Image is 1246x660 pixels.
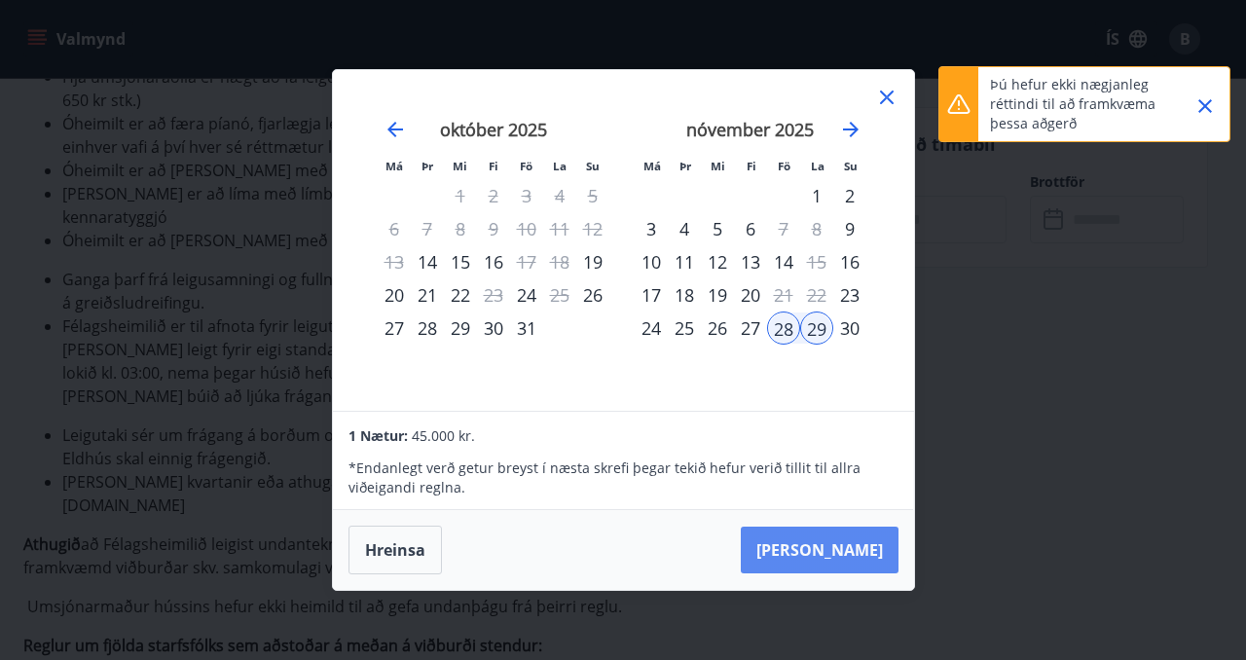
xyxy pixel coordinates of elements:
td: Choose sunnudagur, 30. nóvember 2025 as your check-in date. It’s available. [833,312,866,345]
div: 10 [635,245,668,278]
td: Choose þriðjudagur, 11. nóvember 2025 as your check-in date. It’s available. [668,245,701,278]
td: Choose fimmtudagur, 16. október 2025 as your check-in date. It’s available. [477,245,510,278]
small: Fö [520,159,532,173]
td: Choose fimmtudagur, 30. október 2025 as your check-in date. It’s available. [477,312,510,345]
div: 20 [378,278,411,312]
small: Fi [747,159,756,173]
td: Choose mánudagur, 10. nóvember 2025 as your check-in date. It’s available. [635,245,668,278]
div: 1 [800,179,833,212]
td: Not available. fimmtudagur, 2. október 2025 [477,179,510,212]
td: Choose miðvikudagur, 19. nóvember 2025 as your check-in date. It’s available. [701,278,734,312]
p: * Endanlegt verð getur breyst í næsta skrefi þegar tekið hefur verið tillit til allra viðeigandi ... [348,458,898,497]
td: Selected as start date. föstudagur, 28. nóvember 2025 [767,312,800,345]
p: Þú hefur ekki nægjanleg réttindi til að framkvæma þessa aðgerð [990,75,1161,133]
td: Not available. sunnudagur, 12. október 2025 [576,212,609,245]
td: Choose föstudagur, 17. október 2025 as your check-in date. It’s available. [510,245,543,278]
td: Choose fimmtudagur, 27. nóvember 2025 as your check-in date. It’s available. [734,312,767,345]
td: Choose miðvikudagur, 12. nóvember 2025 as your check-in date. It’s available. [701,245,734,278]
div: Aðeins útritun í boði [767,212,800,245]
small: Su [844,159,858,173]
div: Aðeins útritun í boði [800,245,833,278]
div: 30 [477,312,510,345]
td: Choose laugardagur, 25. október 2025 as your check-in date. It’s available. [543,278,576,312]
div: 21 [411,278,444,312]
td: Choose mánudagur, 24. nóvember 2025 as your check-in date. It’s available. [635,312,668,345]
div: 26 [701,312,734,345]
td: Choose föstudagur, 14. nóvember 2025 as your check-in date. It’s available. [767,245,800,278]
small: Má [643,159,661,173]
div: 16 [477,245,510,278]
td: Choose sunnudagur, 19. október 2025 as your check-in date. It’s available. [576,245,609,278]
div: 22 [444,278,477,312]
button: Hreinsa [348,526,442,574]
td: Choose mánudagur, 17. nóvember 2025 as your check-in date. It’s available. [635,278,668,312]
td: Choose miðvikudagur, 22. október 2025 as your check-in date. It’s available. [444,278,477,312]
div: 19 [701,278,734,312]
div: Calendar [356,93,891,387]
td: Selected as end date. laugardagur, 29. nóvember 2025 [800,312,833,345]
td: Not available. mánudagur, 13. október 2025 [378,245,411,278]
div: 27 [734,312,767,345]
div: Move forward to switch to the next month. [839,118,862,141]
td: Not available. miðvikudagur, 1. október 2025 [444,179,477,212]
div: Aðeins útritun í boði [767,278,800,312]
strong: október 2025 [440,118,547,141]
td: Choose fimmtudagur, 23. október 2025 as your check-in date. It’s available. [477,278,510,312]
span: 45.000 kr. [412,426,475,445]
div: 14 [767,245,800,278]
div: Aðeins innritun í boði [576,278,609,312]
small: La [553,159,567,173]
div: 18 [668,278,701,312]
td: Choose miðvikudagur, 29. október 2025 as your check-in date. It’s available. [444,312,477,345]
td: Choose miðvikudagur, 5. nóvember 2025 as your check-in date. It’s available. [701,212,734,245]
td: Choose sunnudagur, 9. nóvember 2025 as your check-in date. It’s available. [833,212,866,245]
td: Choose sunnudagur, 16. nóvember 2025 as your check-in date. It’s available. [833,245,866,278]
div: 15 [444,245,477,278]
div: 20 [734,278,767,312]
div: 28 [411,312,444,345]
small: Þr [421,159,433,173]
div: Aðeins innritun í boði [833,245,866,278]
small: Má [385,159,403,173]
strong: nóvember 2025 [686,118,814,141]
td: Choose fimmtudagur, 13. nóvember 2025 as your check-in date. It’s available. [734,245,767,278]
div: 6 [734,212,767,245]
td: Choose laugardagur, 1. nóvember 2025 as your check-in date. It’s available. [800,179,833,212]
button: [PERSON_NAME] [741,527,898,573]
small: Fi [489,159,498,173]
td: Choose þriðjudagur, 4. nóvember 2025 as your check-in date. It’s available. [668,212,701,245]
div: 5 [701,212,734,245]
td: Not available. miðvikudagur, 8. október 2025 [444,212,477,245]
td: Choose laugardagur, 15. nóvember 2025 as your check-in date. It’s available. [800,245,833,278]
div: Aðeins innritun í boði [833,212,866,245]
td: Choose þriðjudagur, 18. nóvember 2025 as your check-in date. It’s available. [668,278,701,312]
td: Choose sunnudagur, 2. nóvember 2025 as your check-in date. It’s available. [833,179,866,212]
td: Choose þriðjudagur, 25. nóvember 2025 as your check-in date. It’s available. [668,312,701,345]
div: Aðeins útritun í boði [543,278,576,312]
small: Þr [679,159,691,173]
div: Aðeins innritun í boði [510,278,543,312]
div: 29 [800,312,833,345]
td: Not available. föstudagur, 10. október 2025 [510,212,543,245]
td: Choose mánudagur, 20. október 2025 as your check-in date. It’s available. [378,278,411,312]
td: Not available. fimmtudagur, 9. október 2025 [477,212,510,245]
td: Not available. laugardagur, 4. október 2025 [543,179,576,212]
div: Move backward to switch to the previous month. [384,118,407,141]
td: Not available. laugardagur, 11. október 2025 [543,212,576,245]
td: Choose þriðjudagur, 28. október 2025 as your check-in date. It’s available. [411,312,444,345]
small: La [811,159,825,173]
div: 29 [444,312,477,345]
td: Choose föstudagur, 21. nóvember 2025 as your check-in date. It’s available. [767,278,800,312]
td: Choose fimmtudagur, 20. nóvember 2025 as your check-in date. It’s available. [734,278,767,312]
td: Not available. föstudagur, 3. október 2025 [510,179,543,212]
div: Aðeins innritun í boði [411,245,444,278]
td: Choose föstudagur, 24. október 2025 as your check-in date. It’s available. [510,278,543,312]
td: Choose föstudagur, 31. október 2025 as your check-in date. It’s available. [510,312,543,345]
div: Aðeins innritun í boði [833,278,866,312]
div: 30 [833,312,866,345]
td: Not available. sunnudagur, 5. október 2025 [576,179,609,212]
button: Close [1189,90,1222,123]
td: Choose miðvikudagur, 26. nóvember 2025 as your check-in date. It’s available. [701,312,734,345]
td: Choose þriðjudagur, 14. október 2025 as your check-in date. It’s available. [411,245,444,278]
small: Mi [453,159,467,173]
